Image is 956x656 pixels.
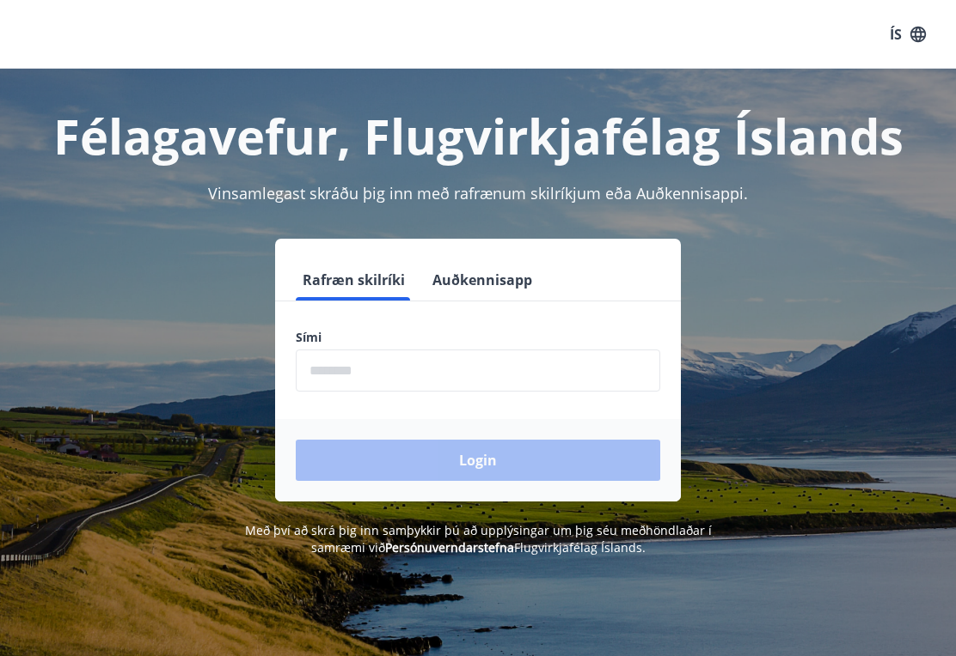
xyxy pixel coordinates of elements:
[296,329,660,346] label: Sími
[296,259,412,301] button: Rafræn skilríki
[385,539,514,556] a: Persónuverndarstefna
[245,522,712,556] span: Með því að skrá þig inn samþykkir þú að upplýsingar um þig séu meðhöndlaðar í samræmi við Flugvir...
[880,19,935,50] button: ÍS
[208,183,748,203] span: Vinsamlegast skráðu þig inn með rafrænum skilríkjum eða Auðkennisappi.
[426,259,539,301] button: Auðkennisapp
[21,103,935,168] h1: Félagavefur, Flugvirkjafélag Íslands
